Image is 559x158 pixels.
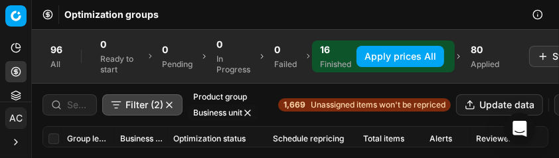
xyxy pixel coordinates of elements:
[274,59,297,70] div: Failed
[471,43,483,56] span: 80
[273,133,344,144] span: Schedule repricing
[67,133,110,144] span: Group level
[188,89,252,105] button: Product group
[64,8,159,21] span: Optimization groups
[283,100,305,110] strong: 1,669
[188,105,258,121] button: Business unit
[471,59,499,70] div: Applied
[216,38,222,51] span: 0
[162,43,168,56] span: 0
[430,133,452,144] span: Alerts
[67,98,88,112] input: Search
[456,94,543,116] button: Update data
[476,133,516,144] span: Reviewers
[100,54,139,75] div: Ready to start
[102,94,183,116] button: Filter (2)
[6,108,26,128] span: AC
[504,113,536,145] div: Open Intercom Messenger
[278,98,451,112] a: 1,669Unassigned items won't be repriced
[50,59,62,70] div: All
[173,133,246,144] span: Optimization status
[274,43,280,56] span: 0
[162,59,193,70] div: Pending
[120,133,163,144] span: Business unit
[363,133,404,144] span: Total items
[216,54,250,75] div: In Progress
[100,38,106,51] span: 0
[320,43,330,56] span: 16
[320,59,351,70] div: Finished
[311,100,445,110] span: Unassigned items won't be repriced
[50,43,62,56] span: 96
[5,108,27,129] button: AC
[357,46,444,67] button: Apply prices All
[64,8,159,21] nav: breadcrumb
